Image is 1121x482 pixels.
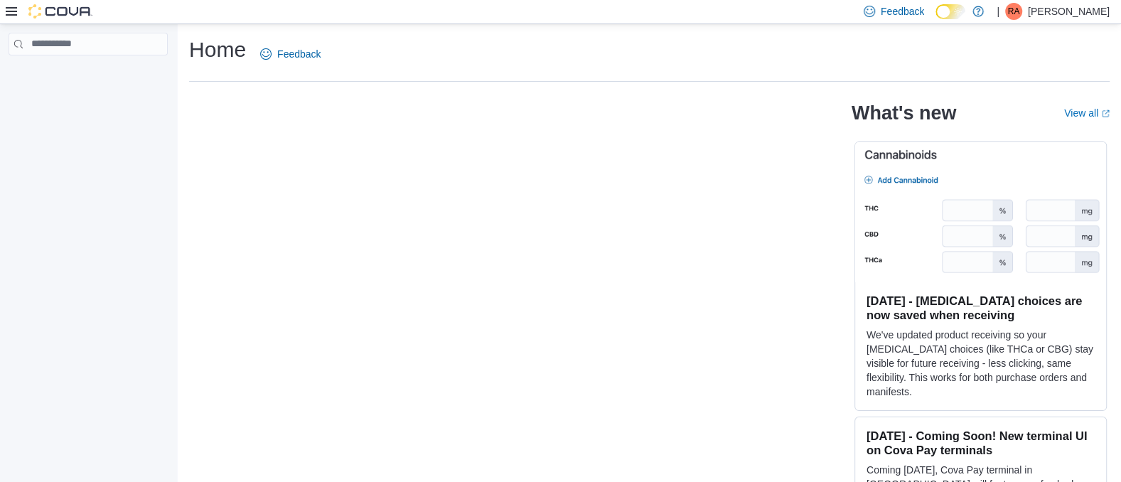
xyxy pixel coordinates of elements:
p: We've updated product receiving so your [MEDICAL_DATA] choices (like THCa or CBG) stay visible fo... [867,328,1095,399]
span: Dark Mode [935,19,936,20]
a: View allExternal link [1064,107,1110,119]
h2: What's new [852,102,956,124]
p: | [997,3,999,20]
input: Dark Mode [935,4,965,19]
a: Feedback [254,40,326,68]
span: RA [1008,3,1020,20]
h3: [DATE] - [MEDICAL_DATA] choices are now saved when receiving [867,294,1095,322]
nav: Complex example [9,58,168,92]
h1: Home [189,36,246,64]
h3: [DATE] - Coming Soon! New terminal UI on Cova Pay terminals [867,429,1095,457]
p: [PERSON_NAME] [1028,3,1110,20]
svg: External link [1101,109,1110,118]
span: Feedback [277,47,321,61]
span: Feedback [881,4,924,18]
div: Rhea Acob [1005,3,1022,20]
img: Cova [28,4,92,18]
